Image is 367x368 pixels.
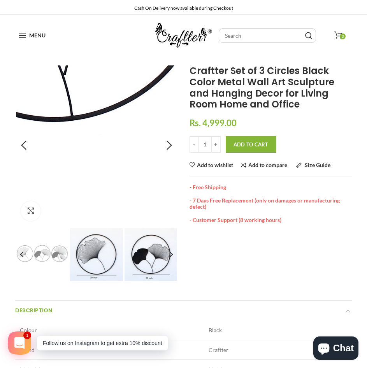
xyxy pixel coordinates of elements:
[20,327,37,333] span: Colour
[15,301,352,320] a: Description
[219,28,316,43] input: Search
[16,228,68,281] img: CMWA-210-B-2_150x_crop_center.jpg
[209,327,222,333] span: Black
[296,162,330,168] a: Size Guide
[190,176,352,224] div: - Free Shipping - 7 Days Free Replacement (only on damages or manufacturing defect) - Customer Su...
[15,306,52,314] span: Description
[340,33,346,39] span: 0
[190,136,199,153] input: -
[211,136,221,153] input: +
[311,336,361,362] inbox-online-store-chat: Shopify online store chat
[155,23,212,48] img: craftter.com
[197,162,233,168] span: Add to wishlist
[305,32,313,40] input: Search
[241,162,287,168] a: Add to compare
[226,136,276,153] button: Add to Cart
[29,32,46,39] span: Menu
[70,228,123,281] img: CMWA-210-B-3_150x_crop_center.jpg
[305,162,330,168] span: Size Guide
[190,64,334,111] span: Craftter Set of 3 Circles Black Color Metal Wall Art Sculpture and Hanging Decor for Living Room ...
[190,162,233,168] a: Add to wishlist
[190,118,237,128] span: Rs. 4,999.00
[209,347,228,353] span: Craftter
[248,162,287,168] span: Add to compare
[125,228,177,281] img: CMWA-210-B-4_150x_crop_center.jpg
